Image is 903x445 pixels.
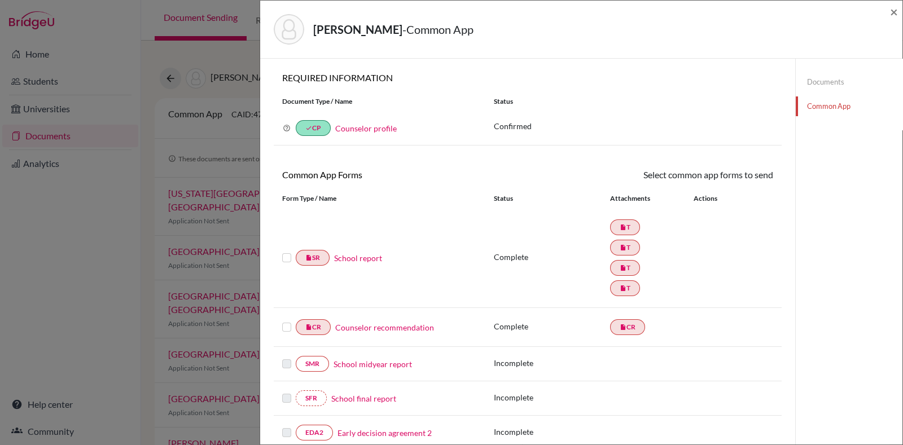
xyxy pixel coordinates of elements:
i: insert_drive_file [620,224,626,231]
a: Common App [796,96,902,116]
div: Select common app forms to send [528,168,782,182]
i: insert_drive_file [620,285,626,292]
p: Complete [494,320,610,332]
div: Form Type / Name [274,193,485,204]
p: Confirmed [494,120,773,132]
a: insert_drive_fileSR [296,250,330,266]
button: Close [890,5,898,19]
a: Counselor profile [335,124,397,133]
i: done [305,125,312,131]
a: School report [334,252,382,264]
p: Incomplete [494,391,610,403]
i: insert_drive_file [305,254,312,261]
div: Document Type / Name [274,96,485,107]
a: insert_drive_fileCR [610,319,645,335]
p: Complete [494,251,610,263]
p: Incomplete [494,357,610,369]
div: Status [485,96,782,107]
a: SMR [296,356,329,372]
div: Actions [680,193,750,204]
div: Attachments [610,193,680,204]
a: insert_drive_fileT [610,280,640,296]
a: insert_drive_fileT [610,240,640,255]
i: insert_drive_file [305,324,312,331]
a: insert_drive_fileCR [296,319,331,335]
a: EDA2 [296,425,333,440]
a: insert_drive_fileT [610,219,640,235]
h6: Common App Forms [274,169,528,180]
div: Status [494,193,610,204]
a: School midyear report [334,358,412,370]
a: Documents [796,72,902,92]
i: insert_drive_file [620,265,626,271]
a: School final report [331,393,396,404]
i: insert_drive_file [620,244,626,251]
span: × [890,3,898,20]
a: SFR [296,390,327,406]
strong: [PERSON_NAME] [313,23,402,36]
a: doneCP [296,120,331,136]
a: insert_drive_fileT [610,260,640,276]
i: insert_drive_file [620,324,626,331]
p: Incomplete [494,426,610,438]
a: Counselor recommendation [335,321,434,333]
h6: REQUIRED INFORMATION [274,72,782,83]
span: - Common App [402,23,474,36]
a: Early decision agreement 2 [337,427,432,439]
